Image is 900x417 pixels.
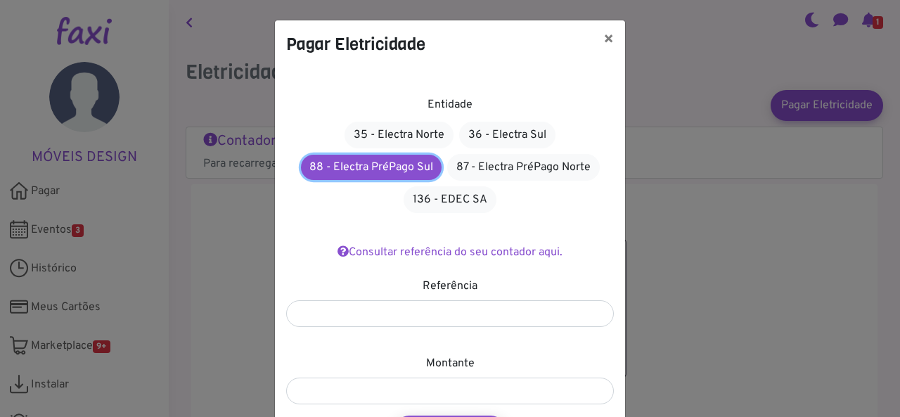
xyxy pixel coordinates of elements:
label: Entidade [427,96,472,113]
h4: Pagar Eletricidade [286,32,425,57]
label: Montante [426,355,475,372]
a: 36 - Electra Sul [459,122,555,148]
a: 87 - Electra PréPago Norte [447,154,600,181]
a: Consultar referência do seu contador aqui. [337,245,562,259]
a: 35 - Electra Norte [345,122,454,148]
a: 88 - Electra PréPago Sul [301,155,442,180]
button: × [592,20,625,60]
a: 136 - EDEC SA [404,186,496,213]
label: Referência [423,278,477,295]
